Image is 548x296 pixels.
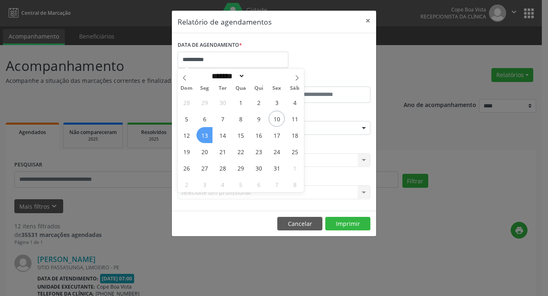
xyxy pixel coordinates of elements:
[215,111,231,127] span: Outubro 7, 2025
[276,74,370,87] label: ATÉ
[269,143,285,159] span: Outubro 24, 2025
[196,143,212,159] span: Outubro 20, 2025
[178,16,272,27] h5: Relatório de agendamentos
[251,160,267,176] span: Outubro 30, 2025
[233,176,249,192] span: Novembro 5, 2025
[286,86,304,91] span: Sáb
[233,127,249,143] span: Outubro 15, 2025
[215,143,231,159] span: Outubro 21, 2025
[178,160,194,176] span: Outubro 26, 2025
[196,127,212,143] span: Outubro 13, 2025
[196,94,212,110] span: Setembro 29, 2025
[178,39,242,52] label: DATA DE AGENDAMENTO
[269,176,285,192] span: Novembro 7, 2025
[215,176,231,192] span: Novembro 4, 2025
[196,86,214,91] span: Seg
[287,160,303,176] span: Novembro 1, 2025
[178,127,194,143] span: Outubro 12, 2025
[277,217,322,231] button: Cancelar
[325,217,370,231] button: Imprimir
[233,111,249,127] span: Outubro 8, 2025
[232,86,250,91] span: Qua
[215,160,231,176] span: Outubro 28, 2025
[269,111,285,127] span: Outubro 10, 2025
[269,160,285,176] span: Outubro 31, 2025
[215,127,231,143] span: Outubro 14, 2025
[360,11,376,31] button: Close
[287,143,303,159] span: Outubro 25, 2025
[233,160,249,176] span: Outubro 29, 2025
[251,94,267,110] span: Outubro 2, 2025
[233,94,249,110] span: Outubro 1, 2025
[178,94,194,110] span: Setembro 28, 2025
[251,111,267,127] span: Outubro 9, 2025
[209,72,245,80] select: Month
[178,143,194,159] span: Outubro 19, 2025
[269,127,285,143] span: Outubro 17, 2025
[196,160,212,176] span: Outubro 27, 2025
[214,86,232,91] span: Ter
[268,86,286,91] span: Sex
[196,176,212,192] span: Novembro 3, 2025
[287,176,303,192] span: Novembro 8, 2025
[250,86,268,91] span: Qui
[251,143,267,159] span: Outubro 23, 2025
[287,127,303,143] span: Outubro 18, 2025
[251,127,267,143] span: Outubro 16, 2025
[269,94,285,110] span: Outubro 3, 2025
[196,111,212,127] span: Outubro 6, 2025
[178,111,194,127] span: Outubro 5, 2025
[178,176,194,192] span: Novembro 2, 2025
[245,72,272,80] input: Year
[178,86,196,91] span: Dom
[287,94,303,110] span: Outubro 4, 2025
[251,176,267,192] span: Novembro 6, 2025
[215,94,231,110] span: Setembro 30, 2025
[287,111,303,127] span: Outubro 11, 2025
[233,143,249,159] span: Outubro 22, 2025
